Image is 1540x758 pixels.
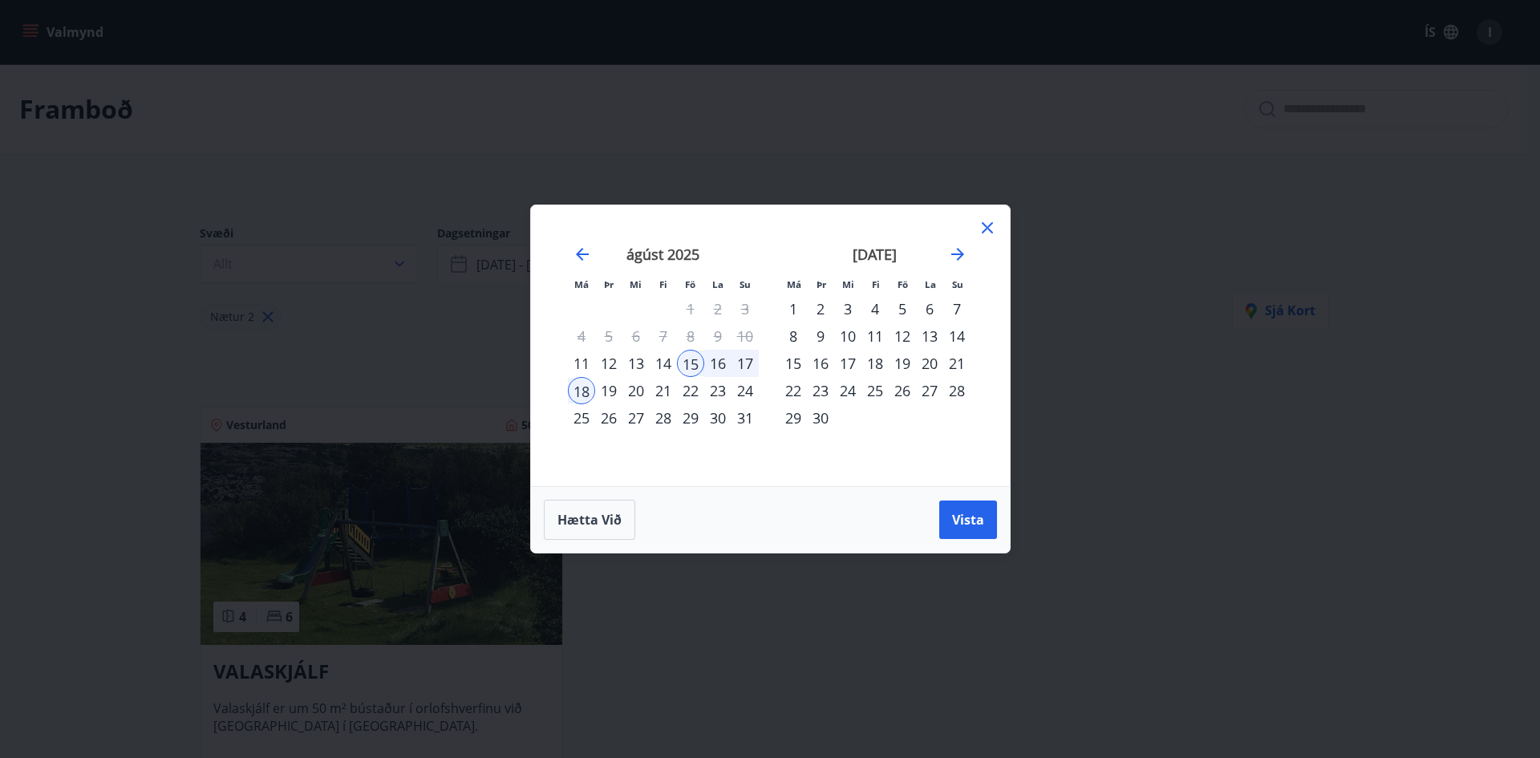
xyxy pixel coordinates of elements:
td: Choose sunnudagur, 31. ágúst 2025 as your check-in date. It’s available. [731,404,759,432]
small: Þr [817,278,826,290]
td: Choose mánudagur, 25. ágúst 2025 as your check-in date. It’s available. [568,404,595,432]
td: Not available. sunnudagur, 10. ágúst 2025 [731,322,759,350]
td: Choose þriðjudagur, 2. september 2025 as your check-in date. It’s available. [807,295,834,322]
td: Selected. sunnudagur, 17. ágúst 2025 [731,350,759,377]
td: Choose laugardagur, 27. september 2025 as your check-in date. It’s available. [916,377,943,404]
div: 23 [704,377,731,404]
div: 14 [943,322,971,350]
td: Choose föstudagur, 26. september 2025 as your check-in date. It’s available. [889,377,916,404]
small: Má [574,278,589,290]
div: 27 [916,377,943,404]
div: 22 [780,377,807,404]
div: 21 [650,377,677,404]
div: 24 [731,377,759,404]
td: Choose mánudagur, 8. september 2025 as your check-in date. It’s available. [780,322,807,350]
div: 20 [622,377,650,404]
td: Choose miðvikudagur, 17. september 2025 as your check-in date. It’s available. [834,350,861,377]
div: 2 [807,295,834,322]
small: Fö [898,278,908,290]
div: 31 [731,404,759,432]
div: 20 [916,350,943,377]
div: 18 [568,377,595,404]
td: Choose fimmtudagur, 18. september 2025 as your check-in date. It’s available. [861,350,889,377]
td: Choose föstudagur, 12. september 2025 as your check-in date. It’s available. [889,322,916,350]
td: Choose fimmtudagur, 4. september 2025 as your check-in date. It’s available. [861,295,889,322]
small: Mi [630,278,642,290]
div: 13 [622,350,650,377]
div: 11 [568,350,595,377]
td: Choose miðvikudagur, 10. september 2025 as your check-in date. It’s available. [834,322,861,350]
div: 10 [834,322,861,350]
td: Not available. sunnudagur, 3. ágúst 2025 [731,295,759,322]
div: 17 [834,350,861,377]
td: Choose fimmtudagur, 28. ágúst 2025 as your check-in date. It’s available. [650,404,677,432]
td: Choose sunnudagur, 28. september 2025 as your check-in date. It’s available. [943,377,971,404]
td: Choose mánudagur, 11. ágúst 2025 as your check-in date. It’s available. [568,350,595,377]
td: Not available. miðvikudagur, 6. ágúst 2025 [622,322,650,350]
small: Má [787,278,801,290]
td: Choose þriðjudagur, 26. ágúst 2025 as your check-in date. It’s available. [595,404,622,432]
td: Not available. laugardagur, 2. ágúst 2025 [704,295,731,322]
div: 16 [704,350,731,377]
span: Hætta við [557,511,622,529]
small: Fi [659,278,667,290]
small: Mi [842,278,854,290]
td: Not available. þriðjudagur, 5. ágúst 2025 [595,322,622,350]
small: La [712,278,723,290]
small: Su [952,278,963,290]
td: Choose fimmtudagur, 14. ágúst 2025 as your check-in date. It’s available. [650,350,677,377]
div: 8 [780,322,807,350]
td: Choose þriðjudagur, 12. ágúst 2025 as your check-in date. It’s available. [595,350,622,377]
div: 15 [780,350,807,377]
td: Choose fimmtudagur, 25. september 2025 as your check-in date. It’s available. [861,377,889,404]
div: 23 [807,377,834,404]
div: 17 [731,350,759,377]
td: Choose sunnudagur, 7. september 2025 as your check-in date. It’s available. [943,295,971,322]
div: 28 [650,404,677,432]
div: 12 [889,322,916,350]
td: Choose miðvikudagur, 24. september 2025 as your check-in date. It’s available. [834,377,861,404]
div: 1 [780,295,807,322]
div: 25 [861,377,889,404]
small: La [925,278,936,290]
div: 5 [889,295,916,322]
td: Choose fimmtudagur, 11. september 2025 as your check-in date. It’s available. [861,322,889,350]
td: Choose fimmtudagur, 21. ágúst 2025 as your check-in date. It’s available. [650,377,677,404]
div: Move forward to switch to the next month. [948,245,967,264]
td: Choose mánudagur, 1. september 2025 as your check-in date. It’s available. [780,295,807,322]
button: Vista [939,501,997,539]
small: Þr [604,278,614,290]
td: Selected as end date. mánudagur, 18. ágúst 2025 [568,377,595,404]
td: Choose laugardagur, 20. september 2025 as your check-in date. It’s available. [916,350,943,377]
div: 12 [595,350,622,377]
td: Choose þriðjudagur, 30. september 2025 as your check-in date. It’s available. [807,404,834,432]
span: Vista [952,511,984,529]
div: 30 [704,404,731,432]
div: 19 [889,350,916,377]
div: 21 [943,350,971,377]
strong: [DATE] [853,245,897,264]
div: 14 [650,350,677,377]
td: Selected. laugardagur, 16. ágúst 2025 [704,350,731,377]
td: Not available. föstudagur, 1. ágúst 2025 [677,295,704,322]
td: Choose mánudagur, 15. september 2025 as your check-in date. It’s available. [780,350,807,377]
div: 24 [834,377,861,404]
div: 30 [807,404,834,432]
div: 4 [861,295,889,322]
td: Not available. fimmtudagur, 7. ágúst 2025 [650,322,677,350]
div: 16 [807,350,834,377]
td: Choose föstudagur, 22. ágúst 2025 as your check-in date. It’s available. [677,377,704,404]
div: 6 [916,295,943,322]
div: 7 [943,295,971,322]
small: Fi [872,278,880,290]
strong: ágúst 2025 [626,245,699,264]
small: Su [740,278,751,290]
div: 26 [889,377,916,404]
div: 22 [677,377,704,404]
td: Choose laugardagur, 23. ágúst 2025 as your check-in date. It’s available. [704,377,731,404]
td: Not available. laugardagur, 9. ágúst 2025 [704,322,731,350]
td: Choose sunnudagur, 21. september 2025 as your check-in date. It’s available. [943,350,971,377]
td: Choose föstudagur, 5. september 2025 as your check-in date. It’s available. [889,295,916,322]
td: Selected as start date. föstudagur, 15. ágúst 2025 [677,350,704,377]
td: Choose miðvikudagur, 20. ágúst 2025 as your check-in date. It’s available. [622,377,650,404]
